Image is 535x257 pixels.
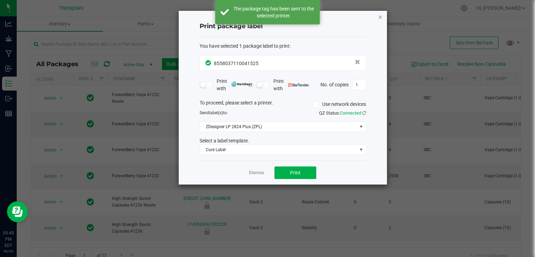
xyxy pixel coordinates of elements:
span: Connected [340,110,361,116]
img: mark_magic_cybra.png [231,81,253,87]
button: Print [274,166,316,179]
span: ZDesigner LP 2824 Plus (ZPL) [200,122,357,132]
span: 8558037110041525 [214,61,258,66]
span: You have selected 1 package label to print [200,43,289,49]
span: In Sync [206,59,212,67]
div: To proceed, please select a printer. [194,99,371,110]
span: Send to: [200,110,228,115]
span: Cure Label [200,145,357,155]
span: No. of copies [320,81,349,87]
div: The package tag has been sent to the selected printer. [233,5,315,19]
div: : [200,42,366,50]
span: QZ Status: [319,110,366,116]
h4: Print package label [200,22,366,31]
label: Use network devices [313,101,366,108]
iframe: Resource center [7,201,28,222]
div: Select a label template. [194,137,371,145]
span: label(s) [209,110,223,115]
img: bartender.png [288,83,309,87]
span: Print with [217,78,253,92]
a: Dismiss [249,170,264,176]
span: Print with [273,78,309,92]
span: Print [290,170,301,176]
